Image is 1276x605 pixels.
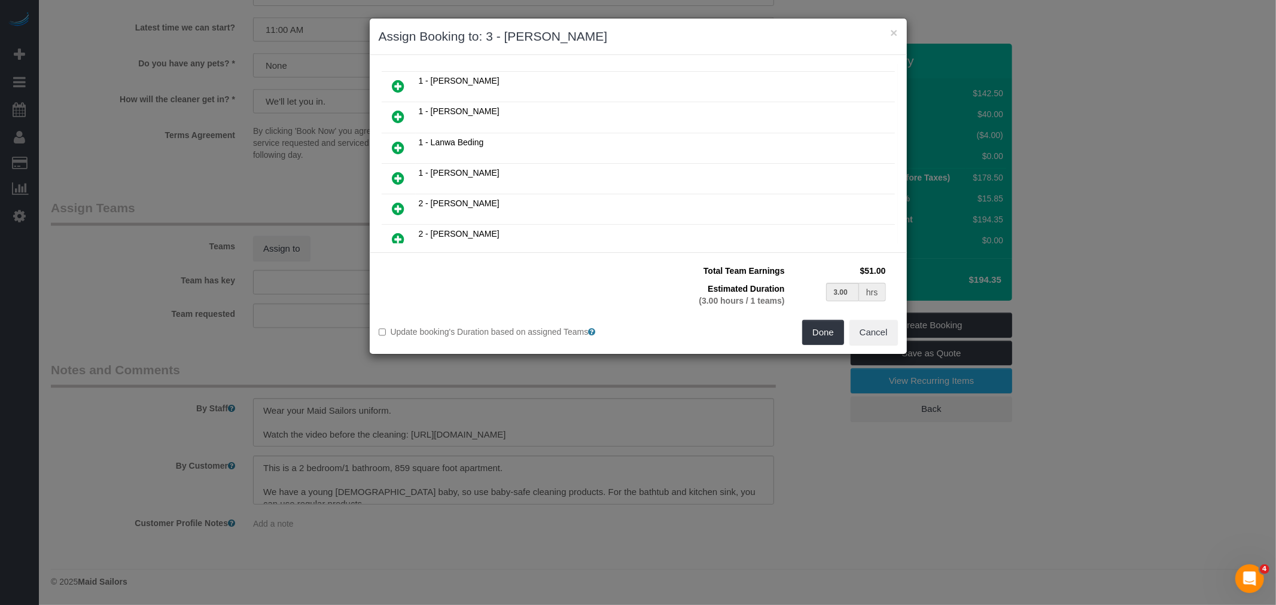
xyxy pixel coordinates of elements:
[419,198,500,208] span: 2 - [PERSON_NAME]
[859,283,885,301] div: hrs
[849,320,898,345] button: Cancel
[708,284,784,294] span: Estimated Duration
[419,137,484,147] span: 1 - Lanwa Beding
[379,328,386,336] input: Update booking's Duration based on assigned Teams
[379,326,629,338] label: Update booking's Duration based on assigned Teams
[802,320,844,345] button: Done
[1260,564,1269,574] span: 4
[379,27,898,45] h3: Assign Booking to: 3 - [PERSON_NAME]
[419,106,500,116] span: 1 - [PERSON_NAME]
[419,229,500,239] span: 2 - [PERSON_NAME]
[419,168,500,178] span: 1 - [PERSON_NAME]
[890,26,897,39] button: ×
[647,262,788,280] td: Total Team Earnings
[1235,564,1264,593] iframe: Intercom live chat
[419,76,500,85] span: 1 - [PERSON_NAME]
[650,295,785,307] div: (3.00 hours / 1 teams)
[788,262,889,280] td: $51.00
